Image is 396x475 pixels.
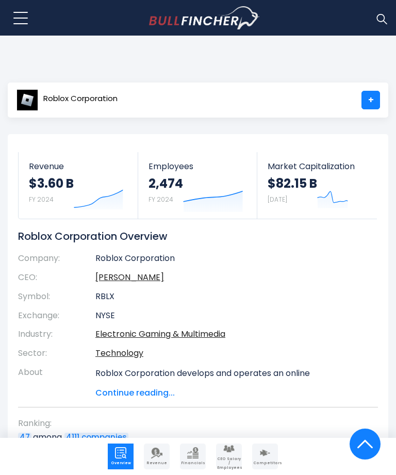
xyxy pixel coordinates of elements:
img: RBLX logo [16,89,38,111]
td: Roblox Corporation [95,253,362,268]
a: 47 [18,433,31,443]
span: Continue reading... [95,387,362,399]
a: Technology [95,347,143,359]
span: Roblox Corporation [43,94,118,103]
a: Company Revenue [144,444,170,469]
strong: $3.60 B [29,175,74,191]
th: About [18,363,95,399]
a: ceo [95,271,164,283]
th: Symbol: [18,287,95,306]
a: 4111 companies [64,433,128,443]
th: CEO: [18,268,95,287]
span: Revenue [29,161,127,171]
a: Company Overview [108,444,134,469]
span: Employees [148,161,247,171]
a: Company Financials [180,444,206,469]
h1: Roblox Corporation Overview [18,230,362,243]
span: CEO Salary / Employees [217,457,241,470]
a: Roblox Corporation [16,91,118,109]
td: NYSE [95,306,362,325]
strong: 2,474 [148,175,183,191]
span: Market Capitalization [268,161,367,171]
p: among [18,432,368,443]
img: bullfincher logo [149,6,260,30]
small: FY 2024 [29,195,54,204]
a: Employees 2,474 FY 2024 [138,152,257,219]
a: Company Employees [216,444,242,469]
th: Industry: [18,325,95,344]
th: Company: [18,253,95,268]
span: Ranking: [18,418,368,429]
a: Go to homepage [149,6,260,30]
span: Competitors [253,461,277,465]
span: Revenue [145,461,169,465]
td: RBLX [95,287,362,306]
small: [DATE] [268,195,287,204]
a: + [361,91,380,109]
th: Sector: [18,344,95,363]
strong: $82.15 B [268,175,317,191]
a: Market Capitalization $82.15 B [DATE] [257,152,377,219]
a: Revenue $3.60 B FY 2024 [19,152,138,219]
span: Overview [109,461,133,465]
small: FY 2024 [148,195,173,204]
span: Financials [181,461,205,465]
a: Company Competitors [252,444,278,469]
th: Exchange: [18,306,95,325]
a: Electronic Gaming & Multimedia [95,328,225,340]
